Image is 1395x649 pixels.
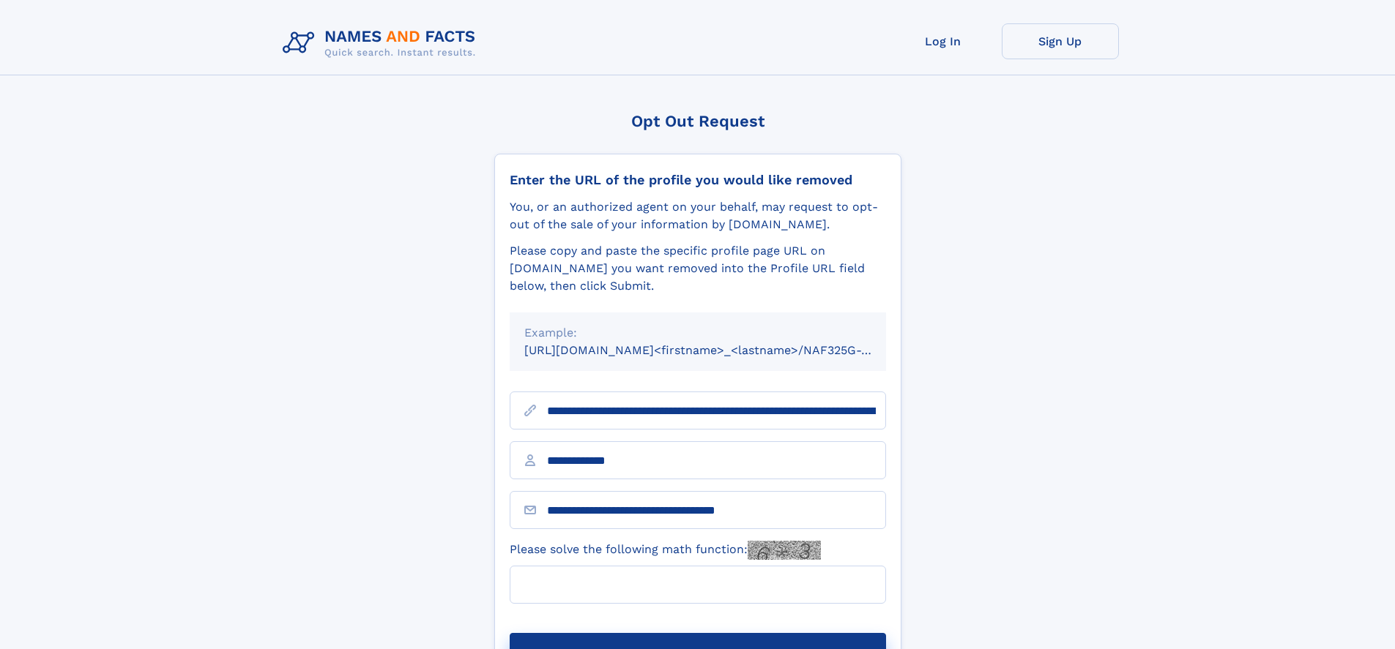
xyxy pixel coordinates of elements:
[1002,23,1119,59] a: Sign Up
[510,541,821,560] label: Please solve the following math function:
[277,23,488,63] img: Logo Names and Facts
[885,23,1002,59] a: Log In
[510,242,886,295] div: Please copy and paste the specific profile page URL on [DOMAIN_NAME] you want removed into the Pr...
[524,324,871,342] div: Example:
[494,112,901,130] div: Opt Out Request
[510,172,886,188] div: Enter the URL of the profile you would like removed
[524,343,914,357] small: [URL][DOMAIN_NAME]<firstname>_<lastname>/NAF325G-xxxxxxxx
[510,198,886,233] div: You, or an authorized agent on your behalf, may request to opt-out of the sale of your informatio...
